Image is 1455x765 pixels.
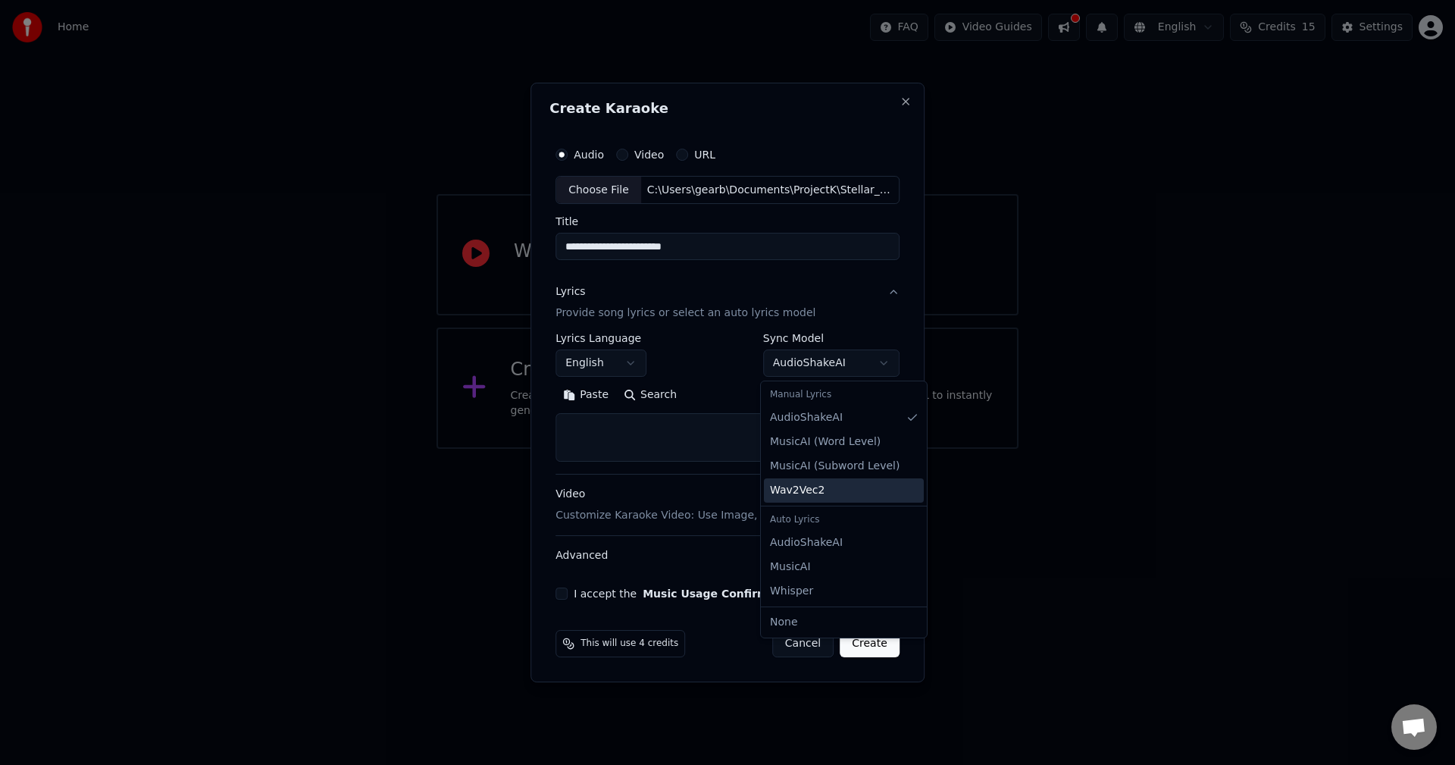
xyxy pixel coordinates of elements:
span: MusicAI [770,560,811,575]
span: None [770,615,798,630]
div: Auto Lyrics [764,509,924,531]
div: Manual Lyrics [764,384,924,406]
span: AudioShakeAI [770,535,843,550]
span: Wav2Vec2 [770,483,824,498]
span: Whisper [770,584,813,599]
span: MusicAI ( Word Level ) [770,434,881,450]
span: MusicAI ( Subword Level ) [770,459,900,474]
span: AudioShakeAI [770,410,843,425]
